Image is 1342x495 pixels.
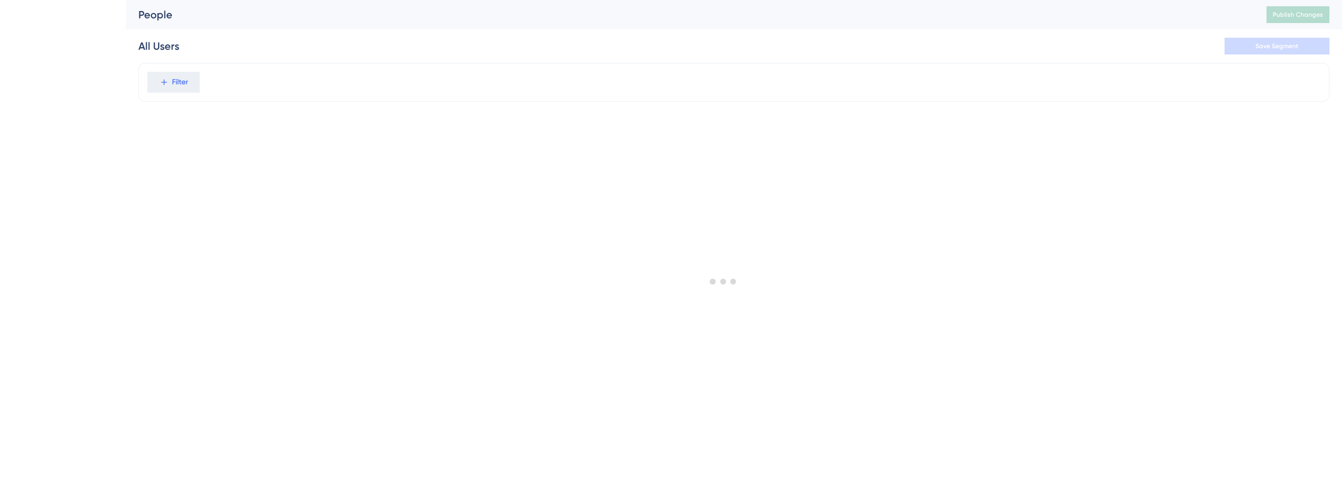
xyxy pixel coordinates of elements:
button: Publish Changes [1267,6,1329,23]
span: Save Segment [1256,42,1298,50]
div: People [138,7,1240,22]
span: Publish Changes [1273,10,1323,19]
div: All Users [138,39,179,53]
button: Save Segment [1225,38,1329,54]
